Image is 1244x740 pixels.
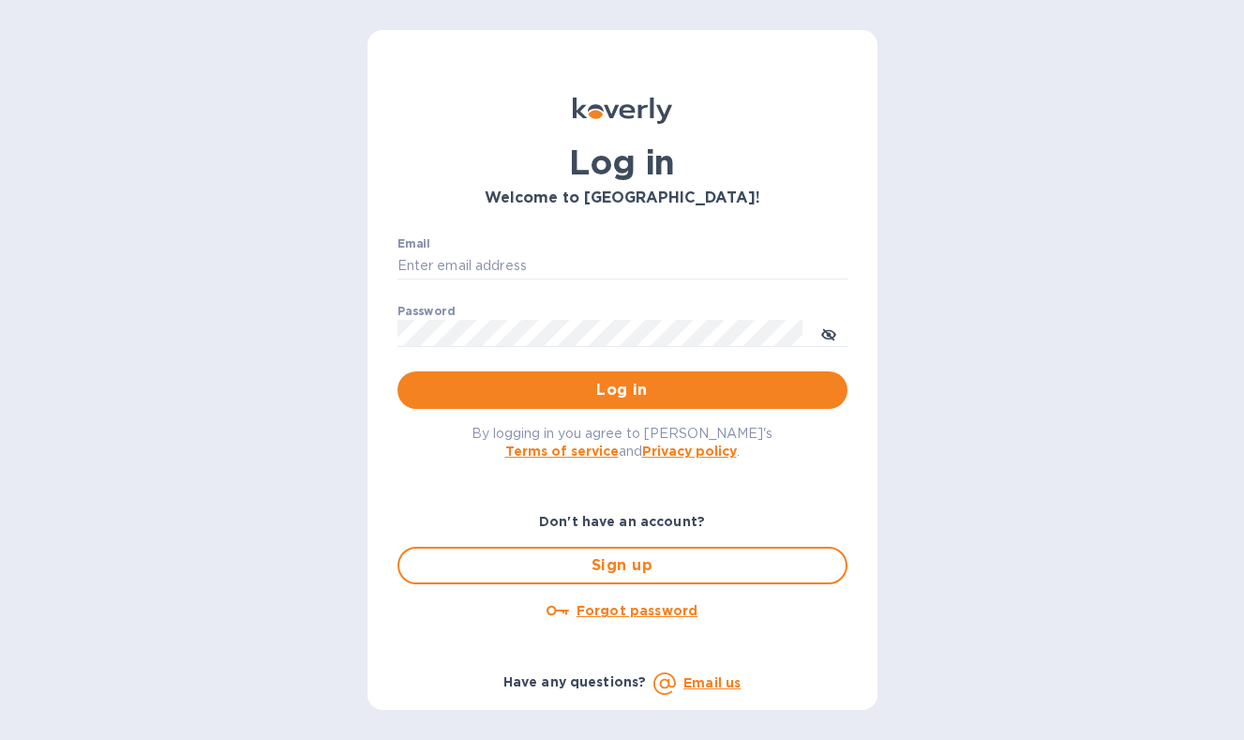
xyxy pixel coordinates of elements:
[414,554,831,577] span: Sign up
[397,238,430,249] label: Email
[573,98,672,124] img: Koverly
[642,444,737,459] a: Privacy policy
[810,314,847,352] button: toggle password visibility
[397,306,455,317] label: Password
[683,675,741,690] a: Email us
[397,252,847,280] input: Enter email address
[397,143,847,182] h1: Log in
[539,514,705,529] b: Don't have an account?
[412,379,832,401] span: Log in
[397,371,847,409] button: Log in
[397,547,847,584] button: Sign up
[503,674,647,689] b: Have any questions?
[472,426,772,459] span: By logging in you agree to [PERSON_NAME]'s and .
[505,444,619,459] a: Terms of service
[397,189,847,207] h3: Welcome to [GEOGRAPHIC_DATA]!
[577,603,697,618] u: Forgot password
